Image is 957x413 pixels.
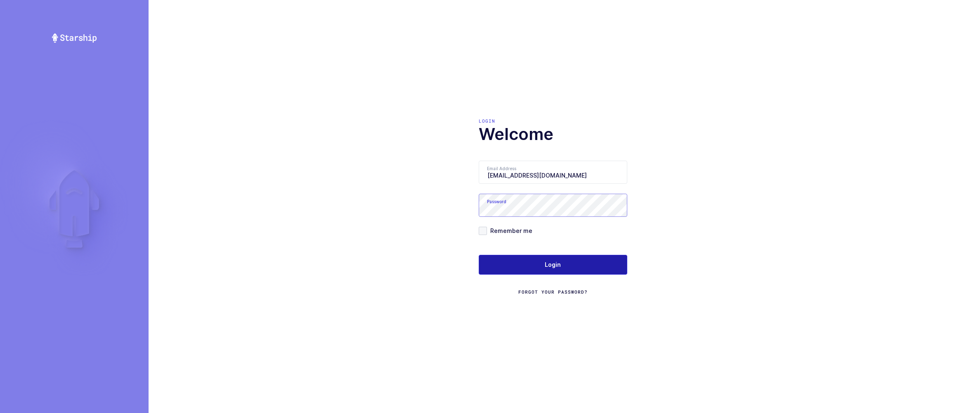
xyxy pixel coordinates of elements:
[487,227,532,235] span: Remember me
[545,261,561,269] span: Login
[518,289,588,295] a: Forgot Your Password?
[479,255,627,275] button: Login
[479,161,627,184] input: Email Address
[51,33,97,43] img: Starship
[479,118,627,124] div: Login
[479,194,627,217] input: Password
[479,124,627,144] h1: Welcome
